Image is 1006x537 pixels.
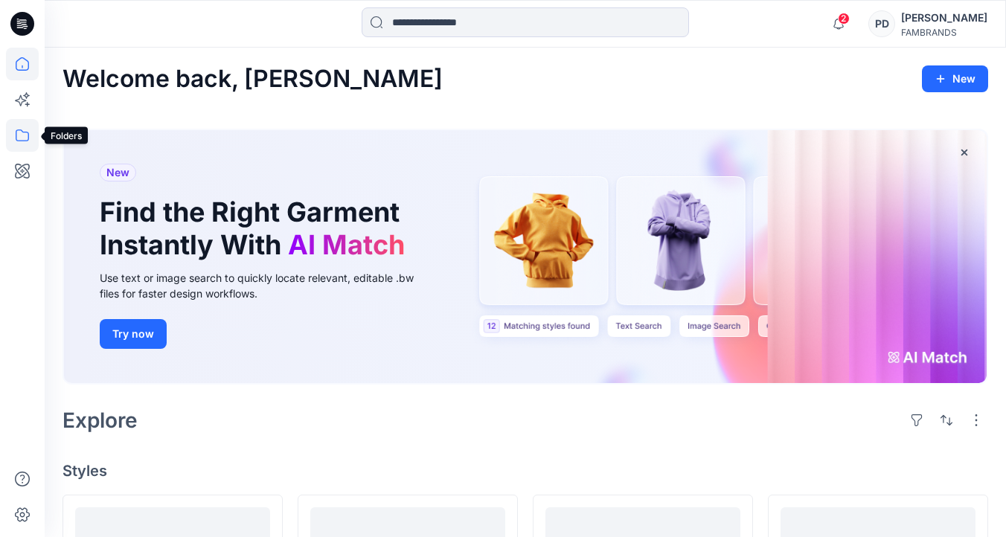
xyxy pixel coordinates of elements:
h2: Welcome back, [PERSON_NAME] [63,65,443,93]
span: New [106,164,129,181]
div: Use text or image search to quickly locate relevant, editable .bw files for faster design workflows. [100,270,435,301]
div: [PERSON_NAME] [901,9,987,27]
span: 2 [838,13,850,25]
h4: Styles [63,462,988,480]
span: AI Match [288,228,405,261]
button: Try now [100,319,167,349]
button: New [922,65,988,92]
div: FAMBRANDS [901,27,987,38]
h2: Explore [63,408,138,432]
h1: Find the Right Garment Instantly With [100,196,412,260]
div: PD [868,10,895,37]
